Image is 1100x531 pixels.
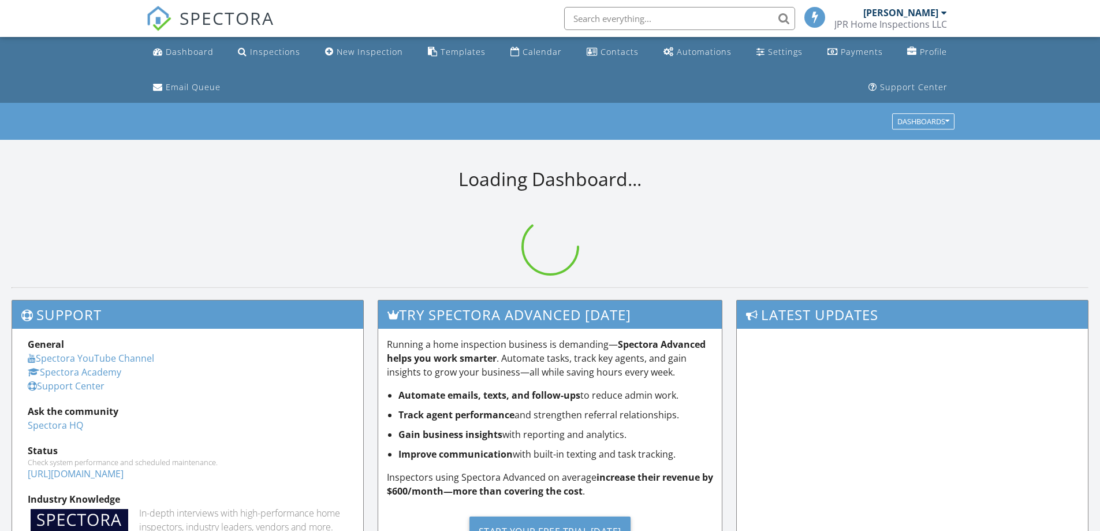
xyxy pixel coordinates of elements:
[166,46,214,57] div: Dashboard
[582,42,643,63] a: Contacts
[903,42,952,63] a: Company Profile
[601,46,639,57] div: Contacts
[28,492,348,506] div: Industry Knowledge
[834,18,947,30] div: JPR Home Inspections LLC
[233,42,305,63] a: Inspections
[398,409,514,421] strong: Track agent performance
[28,338,64,351] strong: General
[28,366,121,378] a: Spectora Academy
[28,380,105,392] a: Support Center
[28,352,154,365] a: Spectora YouTube Channel
[863,7,938,18] div: [PERSON_NAME]
[564,7,795,30] input: Search everything...
[28,404,348,418] div: Ask the community
[378,300,722,329] h3: Try spectora advanced [DATE]
[441,46,486,57] div: Templates
[387,471,713,497] strong: increase their revenue by $600/month—more than covering the cost
[320,42,408,63] a: New Inspection
[823,42,888,63] a: Payments
[398,428,502,441] strong: Gain business insights
[768,46,803,57] div: Settings
[398,447,714,461] li: with built-in texting and task tracking.
[920,46,947,57] div: Profile
[387,337,714,379] p: Running a home inspection business is demanding— . Automate tasks, track key agents, and gain ins...
[387,470,714,498] p: Inspectors using Spectora Advanced on average .
[28,458,348,467] div: Check system performance and scheduled maintenance.
[506,42,566,63] a: Calendar
[423,42,490,63] a: Templates
[677,46,732,57] div: Automations
[148,77,225,98] a: Email Queue
[146,6,171,31] img: The Best Home Inspection Software - Spectora
[180,6,274,30] span: SPECTORA
[28,444,348,458] div: Status
[166,81,221,92] div: Email Queue
[398,389,580,402] strong: Automate emails, texts, and follow-ups
[387,338,706,365] strong: Spectora Advanced helps you work smarter
[398,388,714,402] li: to reduce admin work.
[148,42,218,63] a: Dashboard
[398,408,714,422] li: and strengthen referral relationships.
[752,42,807,63] a: Settings
[337,46,403,57] div: New Inspection
[398,428,714,441] li: with reporting and analytics.
[841,46,883,57] div: Payments
[523,46,562,57] div: Calendar
[659,42,736,63] a: Automations (Basic)
[864,77,952,98] a: Support Center
[897,118,949,126] div: Dashboards
[28,419,83,432] a: Spectora HQ
[880,81,948,92] div: Support Center
[12,300,363,329] h3: Support
[892,114,954,130] button: Dashboards
[146,16,274,40] a: SPECTORA
[398,448,513,461] strong: Improve communication
[737,300,1088,329] h3: Latest Updates
[250,46,300,57] div: Inspections
[28,467,124,480] a: [URL][DOMAIN_NAME]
